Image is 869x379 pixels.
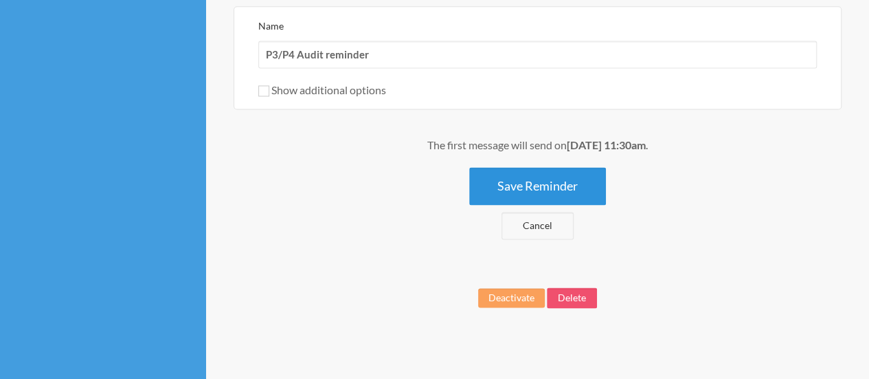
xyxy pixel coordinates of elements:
strong: [DATE] 11:30am [567,138,646,151]
div: The first message will send on . [234,137,842,153]
input: We suggest a 2 to 4 word name [258,41,817,68]
label: Name [258,20,284,32]
button: Save Reminder [469,167,606,205]
input: Show additional options [258,85,269,96]
button: Delete [547,288,597,308]
button: Deactivate [478,288,545,307]
a: Cancel [501,212,574,239]
label: Show additional options [258,83,386,96]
